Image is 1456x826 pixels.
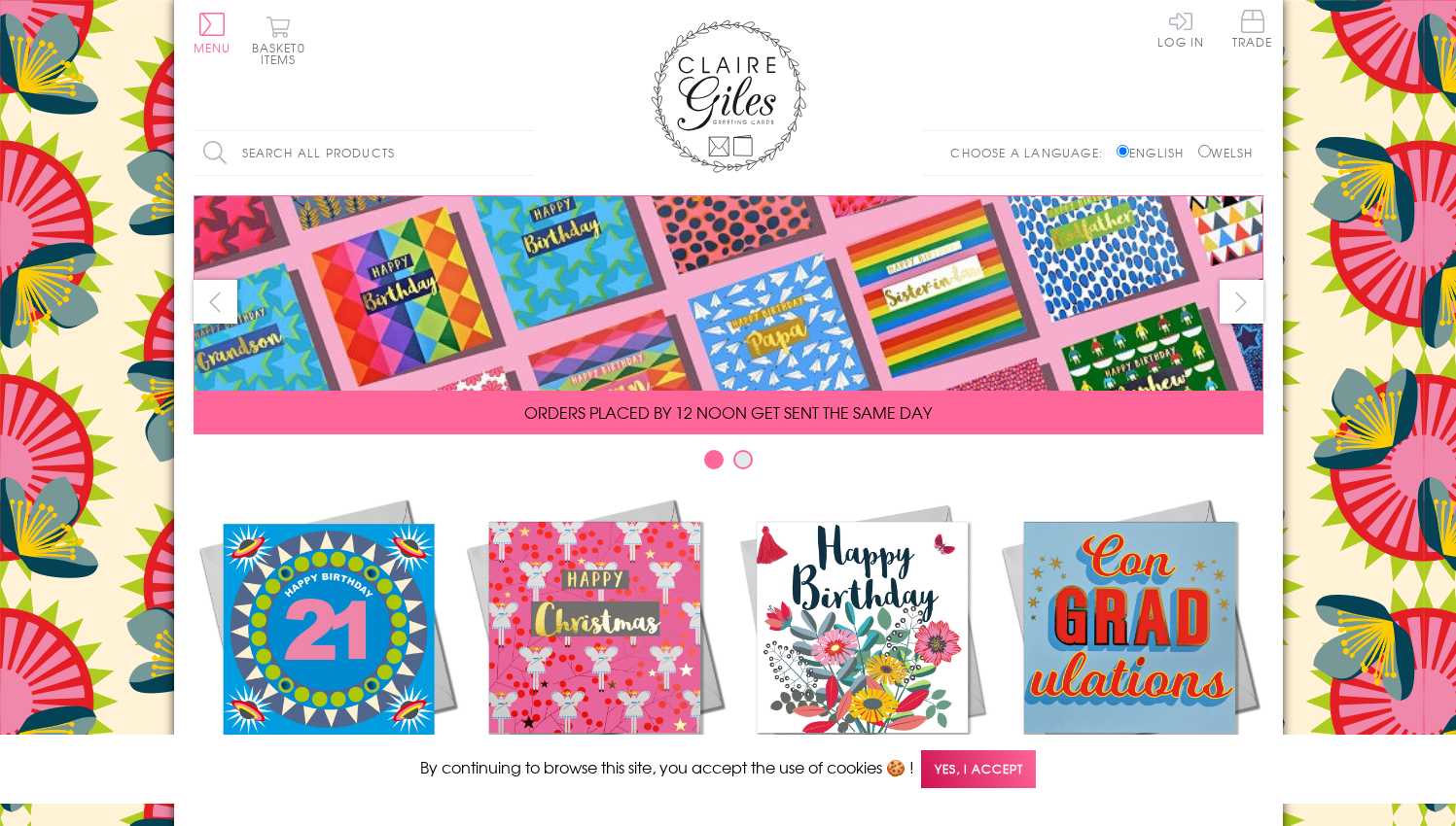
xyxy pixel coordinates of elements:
[921,750,1036,788] span: Yes, I accept
[194,494,461,799] a: New Releases
[733,450,753,469] button: Carousel Page 2
[728,494,996,799] a: Birthdays
[1117,145,1129,157] input: English
[704,450,724,469] button: Carousel Page 1 (Current Slide)
[252,16,305,65] button: Basket0 items
[1198,144,1254,161] label: Welsh
[194,13,231,53] button: Menu
[194,449,1263,479] div: Carousel Pagination
[950,144,1113,161] p: Choose a language:
[1157,10,1204,48] a: Log In
[1220,280,1263,324] button: next
[194,39,231,56] span: Menu
[651,19,806,173] img: Claire Giles Greetings Cards
[261,39,305,68] span: 0 items
[524,400,932,424] span: ORDERS PLACED BY 12 NOON GET SENT THE SAME DAY
[515,131,534,175] input: Search
[461,494,728,799] a: Christmas
[194,131,534,175] input: Search all products
[1117,144,1193,161] label: English
[996,494,1263,799] a: Academic
[1232,10,1273,48] span: Trade
[1232,10,1273,52] a: Trade
[1198,145,1211,157] input: Welsh
[194,280,237,324] button: prev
